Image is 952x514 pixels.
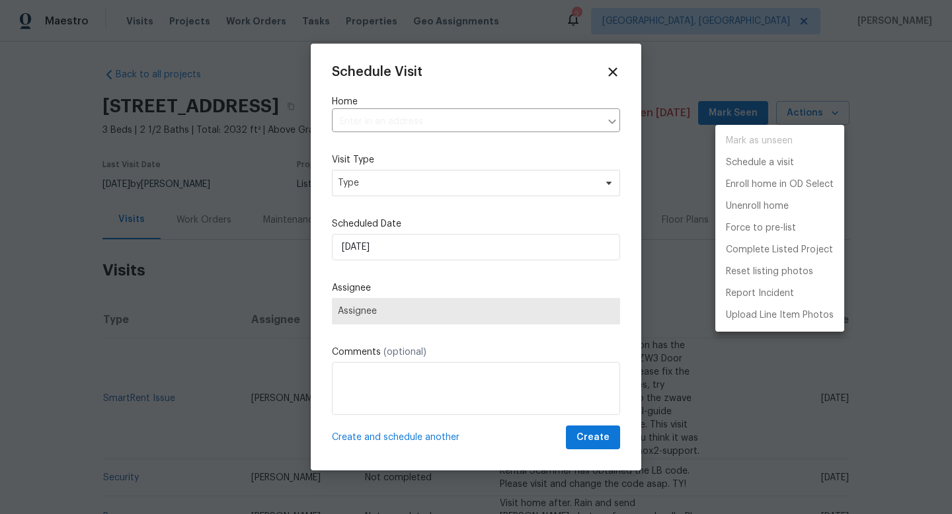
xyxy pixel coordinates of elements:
p: Unenroll home [726,200,789,213]
p: Reset listing photos [726,265,813,279]
p: Complete Listed Project [726,243,833,257]
p: Force to pre-list [726,221,796,235]
p: Schedule a visit [726,156,794,170]
p: Enroll home in OD Select [726,178,834,192]
p: Upload Line Item Photos [726,309,834,322]
p: Report Incident [726,287,794,301]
